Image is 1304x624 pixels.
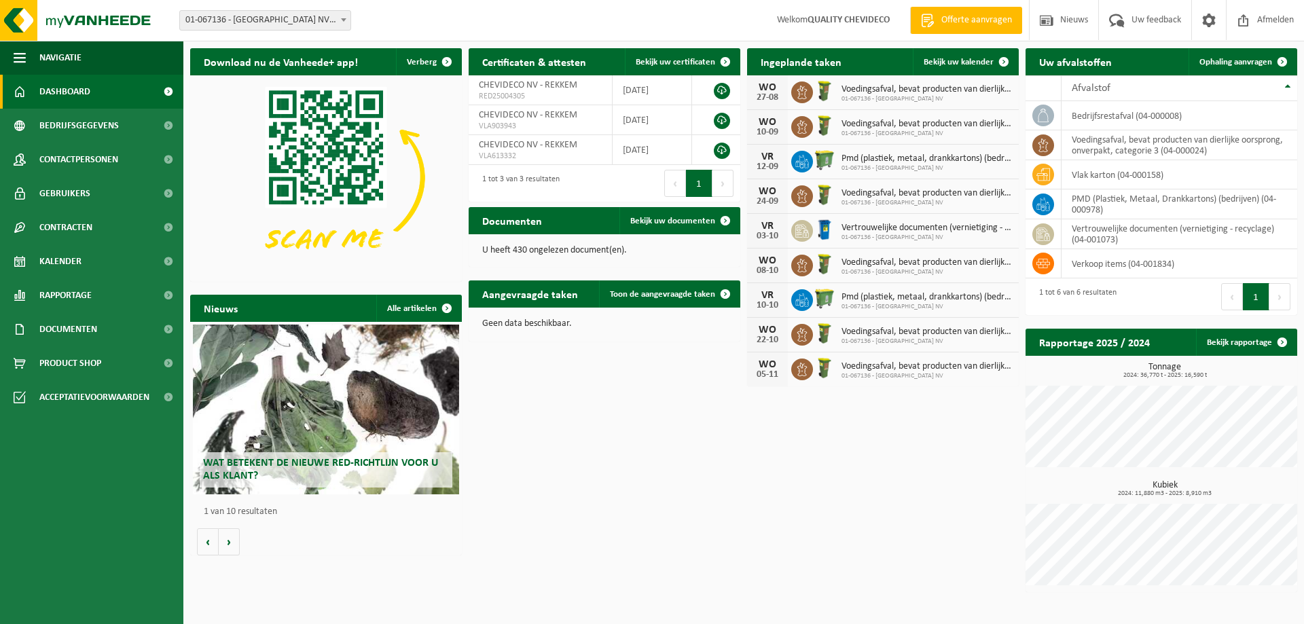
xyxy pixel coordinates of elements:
[754,117,781,128] div: WO
[469,280,592,307] h2: Aangevraagde taken
[754,151,781,162] div: VR
[619,207,739,234] a: Bekijk uw documenten
[1072,83,1110,94] span: Afvalstof
[39,278,92,312] span: Rapportage
[1032,490,1297,497] span: 2024: 11,880 m3 - 2025: 8,910 m3
[479,121,602,132] span: VLA903943
[754,82,781,93] div: WO
[754,162,781,172] div: 12-09
[841,164,1012,172] span: 01-067136 - [GEOGRAPHIC_DATA] NV
[39,380,149,414] span: Acceptatievoorwaarden
[813,218,836,241] img: WB-0240-HPE-BE-09
[613,75,691,105] td: [DATE]
[39,244,81,278] span: Kalender
[841,199,1012,207] span: 01-067136 - [GEOGRAPHIC_DATA] NV
[39,346,101,380] span: Product Shop
[613,135,691,165] td: [DATE]
[841,303,1012,311] span: 01-067136 - [GEOGRAPHIC_DATA] NV
[39,177,90,210] span: Gebruikers
[39,210,92,244] span: Contracten
[754,93,781,103] div: 27-08
[475,168,560,198] div: 1 tot 3 van 3 resultaten
[625,48,739,75] a: Bekijk uw certificaten
[754,266,781,276] div: 08-10
[376,295,460,322] a: Alle artikelen
[636,58,715,67] span: Bekijk uw certificaten
[841,223,1012,234] span: Vertrouwelijke documenten (vernietiging - recyclage)
[190,75,462,279] img: Download de VHEPlus App
[190,295,251,321] h2: Nieuws
[924,58,994,67] span: Bekijk uw kalender
[747,48,855,75] h2: Ingeplande taken
[1221,283,1243,310] button: Previous
[813,183,836,206] img: WB-0060-HPE-GN-50
[841,130,1012,138] span: 01-067136 - [GEOGRAPHIC_DATA] NV
[664,170,686,197] button: Previous
[1189,48,1296,75] a: Ophaling aanvragen
[841,292,1012,303] span: Pmd (plastiek, metaal, drankkartons) (bedrijven)
[841,95,1012,103] span: 01-067136 - [GEOGRAPHIC_DATA] NV
[754,232,781,241] div: 03-10
[1032,372,1297,379] span: 2024: 36,770 t - 2025: 16,590 t
[754,325,781,335] div: WO
[39,143,118,177] span: Contactpersonen
[39,109,119,143] span: Bedrijfsgegevens
[179,10,351,31] span: 01-067136 - CHEVIDECO NV - REKKEM
[813,114,836,137] img: WB-0060-HPE-GN-50
[1026,48,1125,75] h2: Uw afvalstoffen
[754,335,781,345] div: 22-10
[482,319,727,329] p: Geen data beschikbaar.
[479,91,602,102] span: RED25004305
[1062,249,1297,278] td: verkoop items (04-001834)
[754,197,781,206] div: 24-09
[219,528,240,555] button: Volgende
[813,322,836,345] img: WB-0060-HPE-GN-50
[841,327,1012,337] span: Voedingsafval, bevat producten van dierlijke oorsprong, onverpakt, categorie 3
[754,255,781,266] div: WO
[39,75,90,109] span: Dashboard
[813,356,836,380] img: WB-0060-HPE-GN-50
[686,170,712,197] button: 1
[1199,58,1272,67] span: Ophaling aanvragen
[841,188,1012,199] span: Voedingsafval, bevat producten van dierlijke oorsprong, onverpakt, categorie 3
[1032,481,1297,497] h3: Kubiek
[1032,282,1117,312] div: 1 tot 6 van 6 resultaten
[754,221,781,232] div: VR
[813,253,836,276] img: WB-0060-HPE-GN-50
[482,246,727,255] p: U heeft 430 ongelezen document(en).
[841,372,1012,380] span: 01-067136 - [GEOGRAPHIC_DATA] NV
[808,15,890,25] strong: QUALITY CHEVIDECO
[1269,283,1290,310] button: Next
[841,234,1012,242] span: 01-067136 - [GEOGRAPHIC_DATA] NV
[754,359,781,370] div: WO
[180,11,350,30] span: 01-067136 - CHEVIDECO NV - REKKEM
[197,528,219,555] button: Vorige
[479,140,577,150] span: CHEVIDECO NV - REKKEM
[190,48,372,75] h2: Download nu de Vanheede+ app!
[813,287,836,310] img: WB-0770-HPE-GN-50
[39,41,81,75] span: Navigatie
[910,7,1022,34] a: Offerte aanvragen
[469,207,556,234] h2: Documenten
[1196,329,1296,356] a: Bekijk rapportage
[841,257,1012,268] span: Voedingsafval, bevat producten van dierlijke oorsprong, onverpakt, categorie 3
[479,80,577,90] span: CHEVIDECO NV - REKKEM
[1062,101,1297,130] td: bedrijfsrestafval (04-000008)
[754,301,781,310] div: 10-10
[613,105,691,135] td: [DATE]
[841,84,1012,95] span: Voedingsafval, bevat producten van dierlijke oorsprong, onverpakt, categorie 3
[1062,160,1297,189] td: vlak karton (04-000158)
[1243,283,1269,310] button: 1
[754,370,781,380] div: 05-11
[754,290,781,301] div: VR
[841,337,1012,346] span: 01-067136 - [GEOGRAPHIC_DATA] NV
[841,361,1012,372] span: Voedingsafval, bevat producten van dierlijke oorsprong, onverpakt, categorie 3
[396,48,460,75] button: Verberg
[630,217,715,225] span: Bekijk uw documenten
[204,507,455,517] p: 1 van 10 resultaten
[203,458,438,481] span: Wat betekent de nieuwe RED-richtlijn voor u als klant?
[1026,329,1163,355] h2: Rapportage 2025 / 2024
[599,280,739,308] a: Toon de aangevraagde taken
[813,79,836,103] img: WB-0060-HPE-GN-50
[1062,219,1297,249] td: vertrouwelijke documenten (vernietiging - recyclage) (04-001073)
